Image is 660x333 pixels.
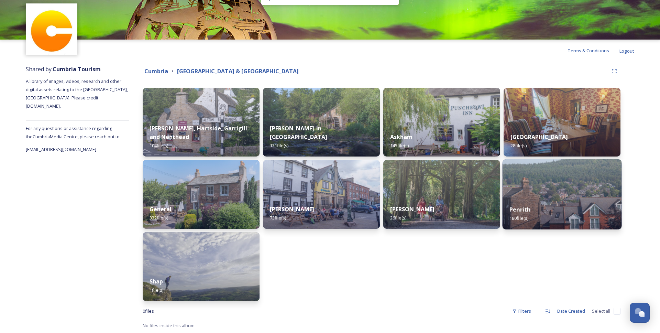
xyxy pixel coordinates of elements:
img: Lakes%2520Cumbria%2520Tourism1421.jpg [143,232,260,301]
span: 26 file(s) [390,215,406,221]
strong: Penrith [509,206,530,213]
strong: General [150,205,172,213]
span: 28 file(s) [510,142,527,149]
span: 180 file(s) [509,215,528,221]
strong: Shap [150,278,163,285]
span: 131 file(s) [270,142,288,149]
span: 73 file(s) [270,215,286,221]
div: Filters [509,304,535,318]
strong: [GEOGRAPHIC_DATA] & [GEOGRAPHIC_DATA] [177,67,299,75]
img: Attract%2520and%2520Disperse%2520%28411%2520of%25201364%29.jpg [504,88,620,157]
div: Date Created [554,304,588,318]
button: Open Chat [630,303,650,323]
span: Logout [619,48,634,54]
img: Attract%2520and%2520Disperse%2520%28632%2520of%25201364%29.jpg [143,88,260,157]
strong: [PERSON_NAME] [270,205,314,213]
span: 1 file(s) [150,287,163,293]
strong: Cumbria Tourism [53,65,101,73]
strong: Askham [390,133,412,141]
span: Select all [592,308,610,314]
span: For any questions or assistance regarding the Cumbria Media Centre, please reach out to: [26,125,121,140]
span: A library of images, videos, research and other digital assets relating to the [GEOGRAPHIC_DATA],... [26,78,129,109]
span: [EMAIL_ADDRESS][DOMAIN_NAME] [26,146,96,152]
img: Attract%2520and%2520Disperse%2520%28323%2520of%25201364%29.jpg [263,160,380,229]
img: images.jpg [27,4,77,54]
img: Attract%2520and%2520Disperse%2520%28987%2520of%25201364%29.jpg [503,159,622,229]
img: Attract%2520and%2520Disperse%2520%28511%2520of%25201364%29.jpg [383,160,500,229]
img: Attract%2520and%2520Disperse%2520%28529%2520of%25201364%29.jpg [263,88,380,157]
strong: Cumbria [144,67,168,75]
span: 145 file(s) [390,142,409,149]
img: Attract%2520and%2520Disperse%2520%281224%2520of%25201364%29.jpg [383,88,500,157]
span: 332 file(s) [150,215,168,221]
strong: [GEOGRAPHIC_DATA] [510,133,568,141]
span: Terms & Conditions [568,47,609,54]
span: 104 file(s) [150,142,168,149]
span: Shared by: [26,65,101,73]
a: Terms & Conditions [568,46,619,55]
strong: [PERSON_NAME]-in-[GEOGRAPHIC_DATA] [270,125,327,141]
strong: [PERSON_NAME] [390,205,434,213]
span: 0 file s [143,308,154,314]
img: Attract%2520and%2520Disperse%2520%28562%2520of%25201364%29.jpg [143,160,260,229]
strong: [PERSON_NAME], Hartside, Garrigill and Nenthead [150,125,247,141]
span: No files inside this album [143,322,195,329]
